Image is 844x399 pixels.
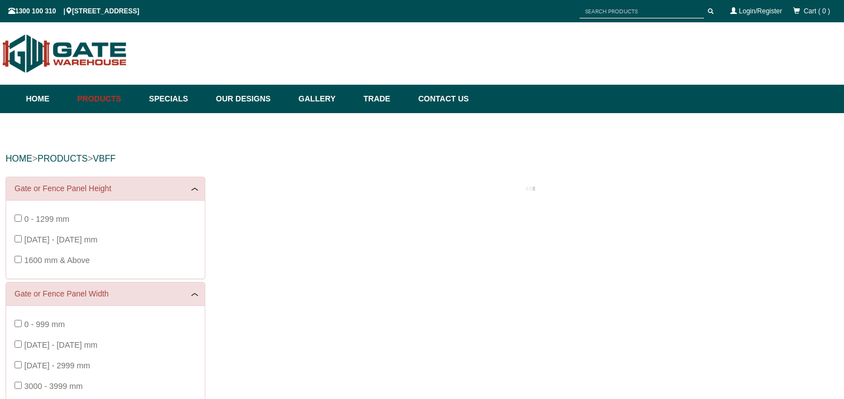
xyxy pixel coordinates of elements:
a: HOME [6,154,32,163]
span: 1600 mm & Above [24,256,90,265]
span: 0 - 999 mm [24,320,65,329]
span: Cart ( 0 ) [804,7,830,15]
div: > > [6,141,838,177]
a: Our Designs [210,85,293,113]
a: Specials [143,85,210,113]
span: [DATE] - [DATE] mm [24,235,97,244]
a: Home [26,85,72,113]
span: 0 - 1299 mm [24,215,69,223]
a: Contact Us [413,85,469,113]
span: 3000 - 3999 mm [24,382,83,391]
span: [DATE] - [DATE] mm [24,340,97,349]
a: Trade [358,85,412,113]
img: please_wait.gif [526,186,535,192]
a: Gallery [293,85,358,113]
a: VBFF [93,154,115,163]
a: Login/Register [739,7,782,15]
input: SEARCH PRODUCTS [580,4,704,18]
span: 1300 100 310 | [STREET_ADDRESS] [8,7,139,15]
a: PRODUCTS [37,154,88,163]
a: Gate or Fence Panel Height [15,183,196,194]
a: Gate or Fence Panel Width [15,288,196,300]
span: [DATE] - 2999 mm [24,361,90,370]
a: Products [72,85,144,113]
